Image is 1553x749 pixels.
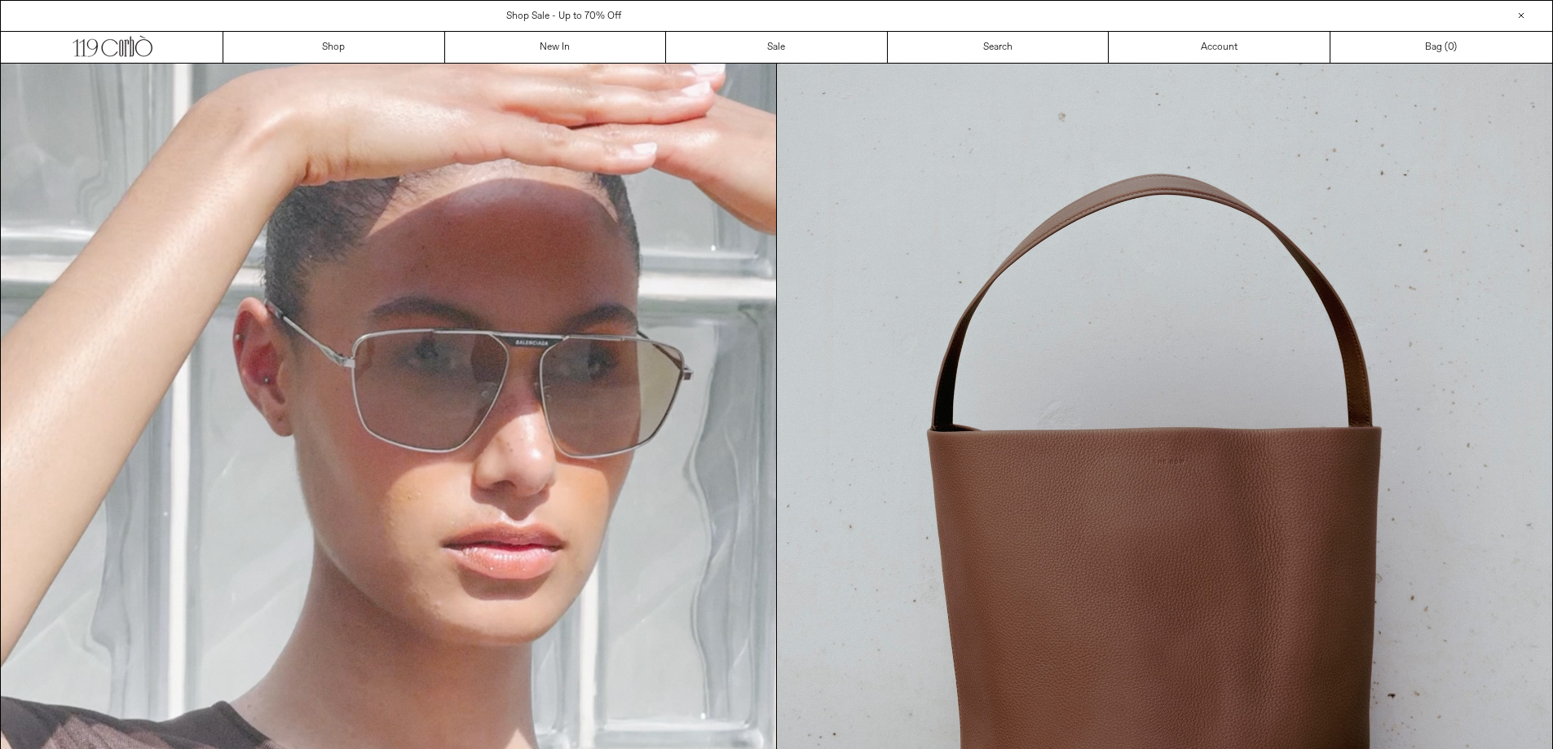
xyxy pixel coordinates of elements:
span: 0 [1448,41,1454,54]
a: Shop Sale - Up to 70% Off [506,10,621,23]
a: Search [888,32,1110,63]
a: Shop [223,32,445,63]
a: Bag () [1330,32,1552,63]
span: ) [1448,40,1457,55]
a: Account [1109,32,1330,63]
a: Sale [666,32,888,63]
a: New In [445,32,667,63]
